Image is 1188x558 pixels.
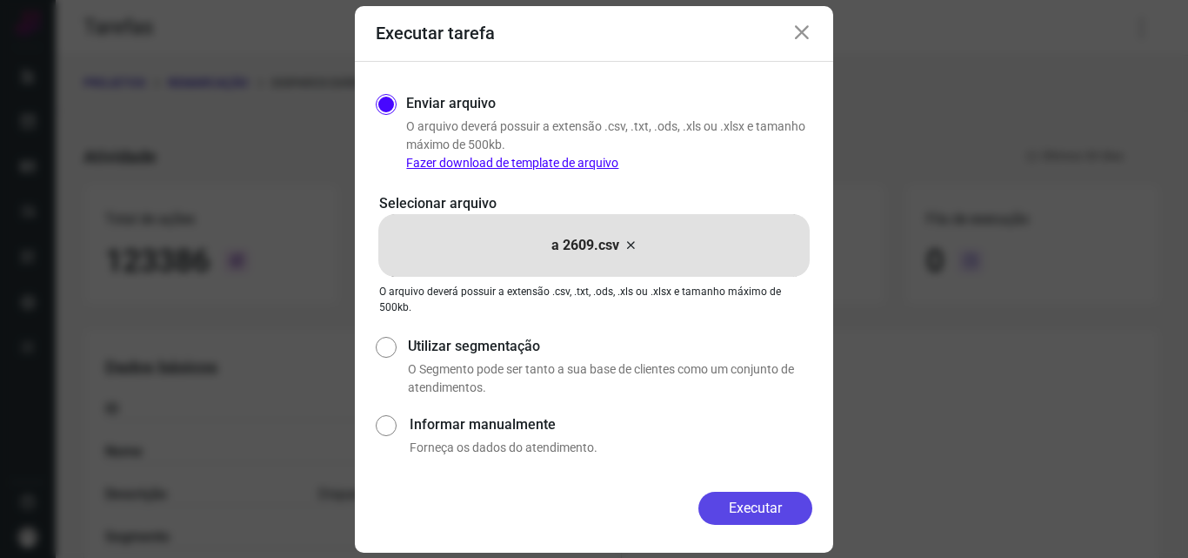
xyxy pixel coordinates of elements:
p: O arquivo deverá possuir a extensão .csv, .txt, .ods, .xls ou .xlsx e tamanho máximo de 500kb. [406,118,812,172]
p: a 2609.csv [551,235,619,256]
h3: Executar tarefa [376,23,495,44]
label: Enviar arquivo [406,93,496,114]
p: Selecionar arquivo [379,193,809,214]
button: Executar [698,492,812,525]
label: Informar manualmente [410,414,812,435]
a: Fazer download de template de arquivo [406,156,618,170]
p: O Segmento pode ser tanto a sua base de clientes como um conjunto de atendimentos. [408,360,812,397]
label: Utilizar segmentação [408,336,812,357]
p: Forneça os dados do atendimento. [410,439,812,457]
p: O arquivo deverá possuir a extensão .csv, .txt, .ods, .xls ou .xlsx e tamanho máximo de 500kb. [379,284,809,315]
